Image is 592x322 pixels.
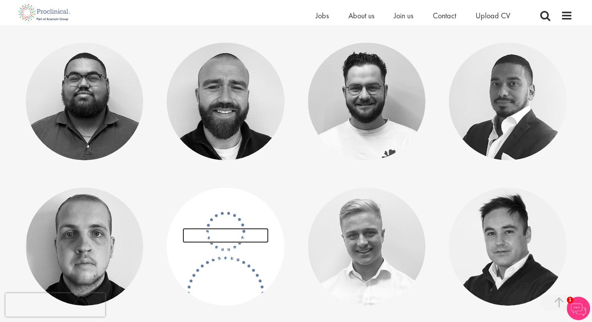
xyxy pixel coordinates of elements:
img: Chatbot [567,297,590,320]
a: Join us [394,11,413,21]
a: Contact [433,11,456,21]
span: 1 [567,297,573,303]
iframe: reCAPTCHA [5,293,105,317]
a: Jobs [316,11,329,21]
p: FSP Account Manager - [GEOGRAPHIC_DATA] [174,244,277,262]
a: About us [348,11,374,21]
a: Upload CV [476,11,510,21]
a: [PERSON_NAME] [183,228,269,243]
